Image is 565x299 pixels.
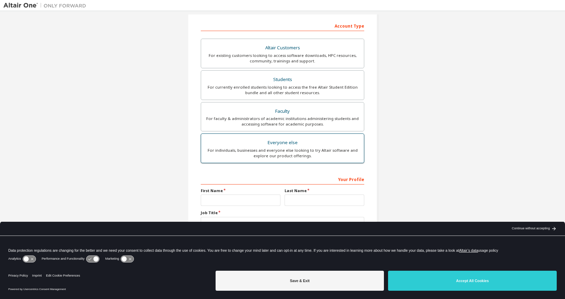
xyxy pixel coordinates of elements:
[205,116,360,127] div: For faculty & administrators of academic institutions administering students and accessing softwa...
[205,84,360,96] div: For currently enrolled students looking to access the free Altair Student Edition bundle and all ...
[205,75,360,84] div: Students
[201,173,364,185] div: Your Profile
[201,188,280,193] label: First Name
[205,148,360,159] div: For individuals, businesses and everyone else looking to try Altair software and explore our prod...
[205,43,360,53] div: Altair Customers
[201,20,364,31] div: Account Type
[3,2,90,9] img: Altair One
[205,107,360,116] div: Faculty
[201,210,364,216] label: Job Title
[285,188,364,193] label: Last Name
[205,53,360,64] div: For existing customers looking to access software downloads, HPC resources, community, trainings ...
[205,138,360,148] div: Everyone else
